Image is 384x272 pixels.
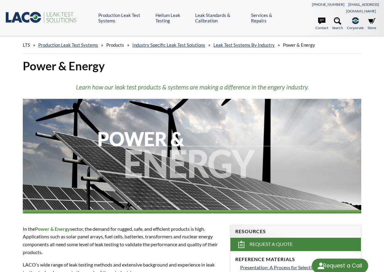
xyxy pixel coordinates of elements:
[106,42,124,48] span: Products
[283,42,315,48] span: Power & Energy
[155,12,191,23] a: Helium Leak Testing
[98,12,151,23] a: Production Leak Test Systems
[235,256,356,263] h4: Reference Materials
[195,12,246,23] a: Leak Standards & Calibration
[23,42,30,48] span: LTS
[250,241,293,247] span: Request a Quote
[235,228,356,235] h4: Resources
[251,12,284,23] a: Services & Repairs
[347,25,364,31] span: Corporate
[23,225,223,256] p: In the sector, the demand for rugged, safe, and efficient products is high. Applications such as ...
[35,226,70,232] strong: Power & Energy
[332,17,343,31] a: Search
[368,17,376,31] a: Store
[23,59,361,73] h1: Power & Energy
[346,2,379,13] a: [EMAIL_ADDRESS][DOMAIN_NAME]
[38,42,98,48] a: Production Leak Test Systems
[230,238,361,251] a: Request a Quote
[132,42,205,48] a: Industry Specific Leak Test Solutions
[213,42,275,48] a: Leak Test Systems by Industry
[315,17,328,31] a: Contact
[316,261,326,271] img: round button
[312,2,345,7] a: [PHONE_NUMBER]
[23,36,361,54] div: » » » » »
[23,79,361,214] img: Power & Energy header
